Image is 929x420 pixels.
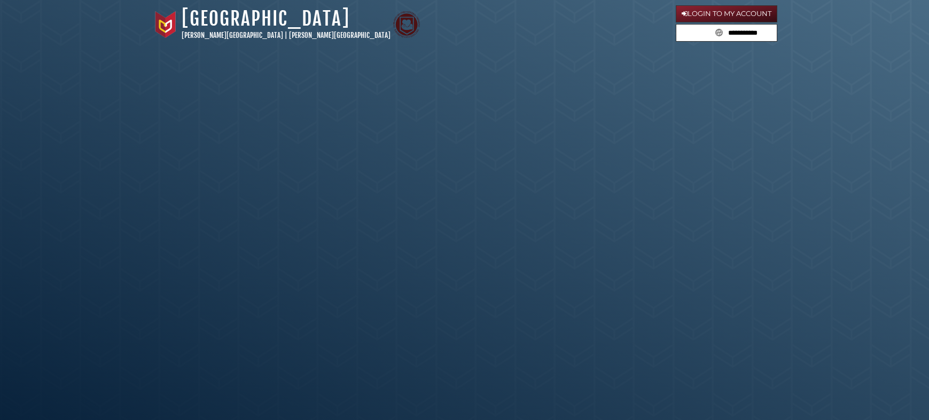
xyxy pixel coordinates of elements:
[676,24,777,42] form: Search library guides, policies, and FAQs.
[182,31,283,39] a: [PERSON_NAME][GEOGRAPHIC_DATA]
[712,25,726,39] button: Search
[289,31,391,39] a: [PERSON_NAME][GEOGRAPHIC_DATA]
[676,5,777,22] a: Login to My Account
[285,31,287,39] span: |
[393,11,420,38] img: Calvin Theological Seminary
[152,11,179,38] img: Calvin University
[182,7,350,30] a: [GEOGRAPHIC_DATA]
